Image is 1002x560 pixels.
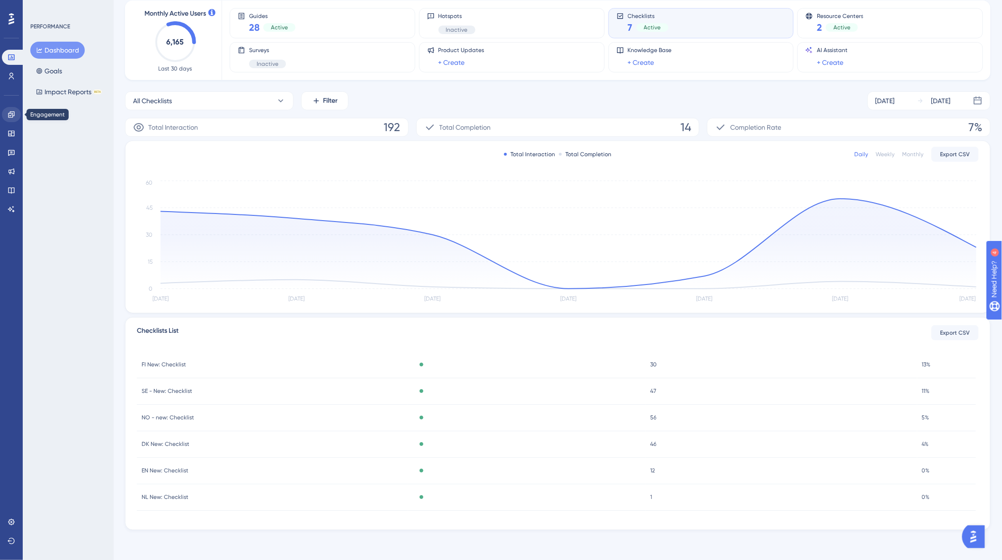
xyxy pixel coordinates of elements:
[855,151,868,158] div: Daily
[876,151,895,158] div: Weekly
[650,440,656,448] span: 46
[940,329,970,337] span: Export CSV
[146,179,152,186] tspan: 60
[142,361,186,368] span: FI New: Checklist
[922,361,931,368] span: 13%
[680,120,691,135] span: 14
[969,120,983,135] span: 7%
[439,122,491,133] span: Total Completion
[30,83,107,100] button: Impact ReportsBETA
[144,8,206,19] span: Monthly Active Users
[650,467,655,474] span: 12
[628,57,654,68] a: + Create
[730,122,781,133] span: Completion Rate
[438,12,475,20] span: Hotspots
[323,95,338,107] span: Filter
[288,296,304,302] tspan: [DATE]
[30,62,68,80] button: Goals
[922,440,929,448] span: 4%
[438,46,484,54] span: Product Updates
[249,21,259,34] span: 28
[424,296,440,302] tspan: [DATE]
[876,95,895,107] div: [DATE]
[922,387,930,395] span: 11%
[125,91,294,110] button: All Checklists
[142,467,188,474] span: EN New: Checklist
[504,151,555,158] div: Total Interaction
[903,151,924,158] div: Monthly
[922,414,930,421] span: 5%
[817,12,863,19] span: Resource Centers
[146,204,152,211] tspan: 45
[65,5,68,12] div: 4
[22,2,59,14] span: Need Help?
[650,361,657,368] span: 30
[922,467,930,474] span: 0%
[817,57,843,68] a: + Create
[133,95,172,107] span: All Checklists
[438,57,465,68] a: + Create
[137,325,179,341] span: Checklists List
[922,493,930,501] span: 0%
[697,296,713,302] tspan: [DATE]
[650,387,656,395] span: 47
[142,493,188,501] span: NL New: Checklist
[301,91,349,110] button: Filter
[148,258,152,265] tspan: 15
[384,120,401,135] span: 192
[931,325,979,340] button: Export CSV
[148,122,198,133] span: Total Interaction
[30,23,70,30] div: PERFORMANCE
[628,46,672,54] span: Knowledge Base
[159,65,192,72] span: Last 30 days
[832,296,849,302] tspan: [DATE]
[249,12,295,19] span: Guides
[962,523,991,551] iframe: UserGuiding AI Assistant Launcher
[149,285,152,292] tspan: 0
[146,231,152,238] tspan: 30
[833,24,850,31] span: Active
[650,493,652,501] span: 1
[446,26,468,34] span: Inactive
[559,151,612,158] div: Total Completion
[249,46,286,54] span: Surveys
[561,296,577,302] tspan: [DATE]
[257,60,278,68] span: Inactive
[931,95,951,107] div: [DATE]
[931,147,979,162] button: Export CSV
[628,21,633,34] span: 7
[271,24,288,31] span: Active
[167,37,184,46] text: 6,165
[817,46,848,54] span: AI Assistant
[644,24,661,31] span: Active
[142,387,192,395] span: SE - New: Checklist
[93,89,102,94] div: BETA
[152,296,169,302] tspan: [DATE]
[650,414,656,421] span: 56
[940,151,970,158] span: Export CSV
[142,414,194,421] span: NO - new: Checklist
[30,42,85,59] button: Dashboard
[960,296,976,302] tspan: [DATE]
[142,440,189,448] span: DK New: Checklist
[628,12,669,19] span: Checklists
[817,21,822,34] span: 2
